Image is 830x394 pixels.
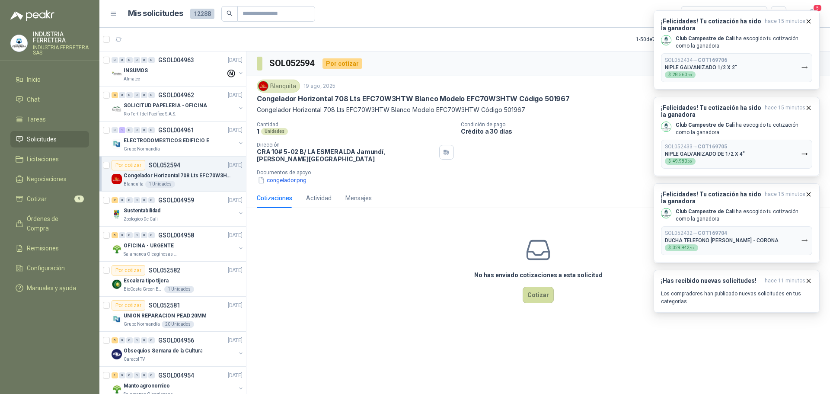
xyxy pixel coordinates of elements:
button: ¡Felicidades! Tu cotización ha sido la ganadorahace 15 minutos Company LogoClub Campestre de Cali... [654,97,820,176]
div: Blanquita [257,80,300,93]
a: Tareas [10,111,89,128]
p: ELECTRODOMESTICOS EDIFICIO E [124,137,209,145]
p: Sustentabilidad [124,207,160,215]
h1: Mis solicitudes [128,7,183,20]
a: Negociaciones [10,171,89,187]
button: SOL052434→COT169706NIPLE GALVANIZADO 1/2 X 2"$28.560,00 [661,53,812,82]
span: Cotizar [27,194,47,204]
button: SOL052433→COT169705NIPLE GALVANIZADO DE 1/2 X 4"$49.980,00 [661,140,812,169]
h3: ¡Felicidades! Tu cotización ha sido la ganadora [661,191,761,205]
span: Tareas [27,115,46,124]
div: Unidades [261,128,288,135]
span: Negociaciones [27,174,67,184]
a: Cotizar9 [10,191,89,207]
div: 0 [141,337,147,343]
div: 0 [119,197,125,203]
p: Zoologico De Cali [124,216,158,223]
div: 0 [119,337,125,343]
img: Company Logo [11,35,27,51]
div: 4 [112,92,118,98]
span: 329.942 [673,246,695,250]
div: 0 [112,127,118,133]
a: Chat [10,91,89,108]
span: hace 15 minutos [765,18,805,32]
div: 1 Unidades [145,181,175,188]
p: Cantidad [257,122,454,128]
div: 0 [148,372,155,378]
span: 28.560 [673,73,692,77]
div: 0 [119,372,125,378]
div: 0 [126,232,133,238]
p: ha escogido tu cotización como la ganadora [676,35,812,50]
a: Por cotizarSOL052594[DATE] Company LogoCongelador Horizontal 708 Lts EFC70W3HTW Blanco Modelo EFC... [99,157,246,192]
div: 0 [134,57,140,63]
p: SOL052434 → [665,57,727,64]
div: $ [665,244,698,251]
img: Company Logo [112,244,122,254]
span: Licitaciones [27,154,59,164]
p: Salamanca Oleaginosas SAS [124,251,178,258]
div: 0 [141,57,147,63]
b: COT169704 [698,230,727,236]
span: ,00 [687,73,692,77]
div: Por cotizar [322,58,362,69]
p: CRA 10# 5-02 B/ LA ESMERALDA Jamundí , [PERSON_NAME][GEOGRAPHIC_DATA] [257,148,436,163]
div: 5 [112,232,118,238]
a: Manuales y ayuda [10,280,89,296]
img: Company Logo [112,139,122,149]
p: NIPLE GALVANIZADO DE 1/2 X 4" [665,151,745,157]
p: INDUSTRIA FERRETERA [33,31,89,43]
p: GSOL004961 [158,127,194,133]
button: 5 [804,6,820,22]
p: Documentos de apoyo [257,170,827,176]
a: 2 0 0 0 0 0 GSOL004959[DATE] Company LogoSustentabilidadZoologico De Cali [112,195,244,223]
p: SOL052432 → [665,230,727,237]
h3: ¡Felicidades! Tu cotización ha sido la ganadora [661,104,761,118]
div: 0 [148,92,155,98]
span: Inicio [27,75,41,84]
p: [DATE] [228,301,243,310]
div: 0 [126,127,133,133]
p: [DATE] [228,56,243,64]
span: search [227,10,233,16]
p: [DATE] [228,336,243,345]
p: Grupo Normandía [124,146,160,153]
div: 5 [112,337,118,343]
b: Club Campestre de Cali [676,35,734,42]
img: Company Logo [112,314,122,324]
h3: ¡Felicidades! Tu cotización ha sido la ganadora [661,18,761,32]
div: 0 [141,197,147,203]
span: 49.980 [673,159,692,163]
button: ¡Has recibido nuevas solicitudes!hace 11 minutos Los compradores han publicado nuevas solicitudes... [654,270,820,313]
p: Caracol TV [124,356,145,363]
p: SOL052581 [149,302,180,308]
p: INDUSTRIA FERRETERA SAS [33,45,89,55]
p: OFICINA - URGENTE [124,242,174,250]
div: 0 [119,57,125,63]
p: SOL052594 [149,162,180,168]
img: Company Logo [661,208,671,218]
h3: ¡Has recibido nuevas solicitudes! [661,277,761,285]
span: hace 11 minutos [765,277,805,285]
p: INSUMOS [124,67,148,75]
a: Licitaciones [10,151,89,167]
a: 0 0 0 0 0 0 GSOL004963[DATE] Company LogoINSUMOSAlmatec [112,55,244,83]
p: [DATE] [228,126,243,135]
div: 1 - 50 de 7713 [636,32,692,46]
p: Crédito a 30 días [461,128,827,135]
p: [DATE] [228,161,243,170]
p: GSOL004962 [158,92,194,98]
img: Company Logo [112,349,122,359]
h3: SOL052594 [269,57,316,70]
p: Congelador Horizontal 708 Lts EFC70W3HTW Blanco Modelo EFC70W3HTW Código 501967 [124,172,231,180]
p: Escalera tipo tijera [124,277,169,285]
p: Los compradores han publicado nuevas solicitudes en tus categorías. [661,290,812,305]
a: 5 0 0 0 0 0 GSOL004956[DATE] Company LogoObsequios Semana de la CulturaCaracol TV [112,335,244,363]
div: 0 [141,127,147,133]
h3: No has enviado cotizaciones a esta solicitud [474,270,603,280]
a: Solicitudes [10,131,89,147]
div: 0 [141,92,147,98]
div: 0 [134,197,140,203]
div: 0 [126,57,133,63]
div: 0 [119,92,125,98]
